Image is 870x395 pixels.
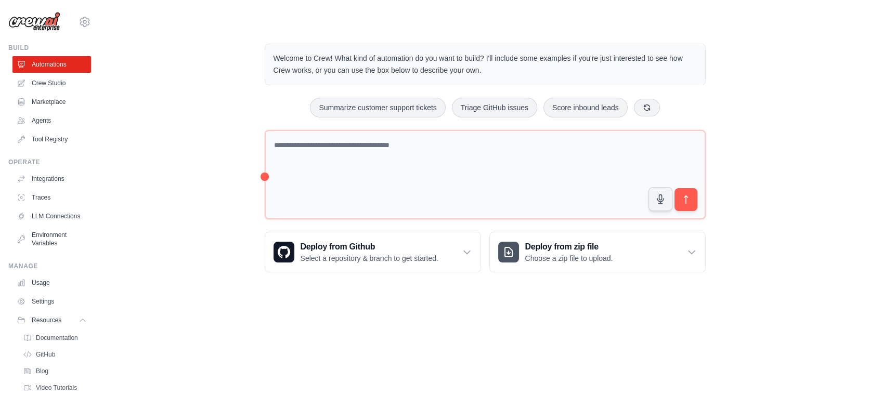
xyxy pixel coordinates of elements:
[8,44,91,52] div: Build
[543,98,628,117] button: Score inbound leads
[12,170,91,187] a: Integrations
[525,253,613,264] p: Choose a zip file to upload.
[12,75,91,91] a: Crew Studio
[818,345,870,395] iframe: Chat Widget
[12,312,91,328] button: Resources
[12,131,91,148] a: Tool Registry
[301,241,438,253] h3: Deploy from Github
[19,364,91,378] a: Blog
[274,52,697,76] p: Welcome to Crew! What kind of automation do you want to build? I'll include some examples if you'...
[525,241,613,253] h3: Deploy from zip file
[12,274,91,291] a: Usage
[301,253,438,264] p: Select a repository & branch to get started.
[19,380,91,395] a: Video Tutorials
[36,334,78,342] span: Documentation
[19,347,91,362] a: GitHub
[12,56,91,73] a: Automations
[12,293,91,310] a: Settings
[12,94,91,110] a: Marketplace
[36,367,48,375] span: Blog
[8,158,91,166] div: Operate
[36,384,77,392] span: Video Tutorials
[12,227,91,252] a: Environment Variables
[12,112,91,129] a: Agents
[12,208,91,225] a: LLM Connections
[12,189,91,206] a: Traces
[19,331,91,345] a: Documentation
[8,12,60,32] img: Logo
[36,350,55,359] span: GitHub
[8,262,91,270] div: Manage
[310,98,445,117] button: Summarize customer support tickets
[32,316,61,324] span: Resources
[452,98,537,117] button: Triage GitHub issues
